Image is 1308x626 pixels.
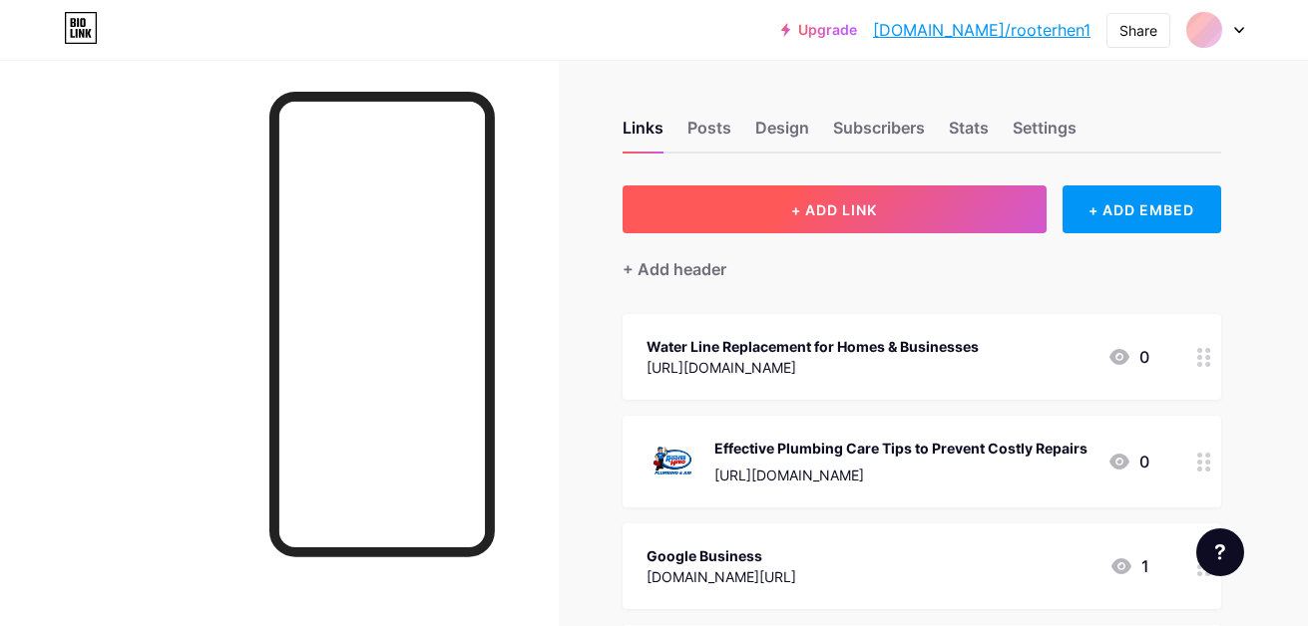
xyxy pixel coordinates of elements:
button: + ADD LINK [623,185,1047,233]
div: + Add header [623,257,726,281]
div: Posts [687,116,731,152]
div: Design [755,116,809,152]
div: 0 [1107,345,1149,369]
div: [URL][DOMAIN_NAME] [647,357,979,378]
div: Settings [1013,116,1077,152]
div: + ADD EMBED [1063,185,1221,233]
div: Effective Plumbing Care Tips to Prevent Costly Repairs [714,438,1088,459]
div: 1 [1109,554,1149,578]
div: Links [623,116,663,152]
img: Effective Plumbing Care Tips to Prevent Costly Repairs [647,436,698,487]
span: + ADD LINK [791,201,877,218]
div: 0 [1107,450,1149,473]
div: Subscribers [833,116,925,152]
div: Water Line Replacement for Homes & Businesses [647,336,979,357]
div: Google Business [647,545,796,566]
div: Share [1119,20,1157,41]
a: [DOMAIN_NAME]/rooterhen1 [873,18,1090,42]
div: Stats [949,116,989,152]
a: Upgrade [781,22,857,38]
div: [DOMAIN_NAME][URL] [647,566,796,587]
div: [URL][DOMAIN_NAME] [714,465,1088,485]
